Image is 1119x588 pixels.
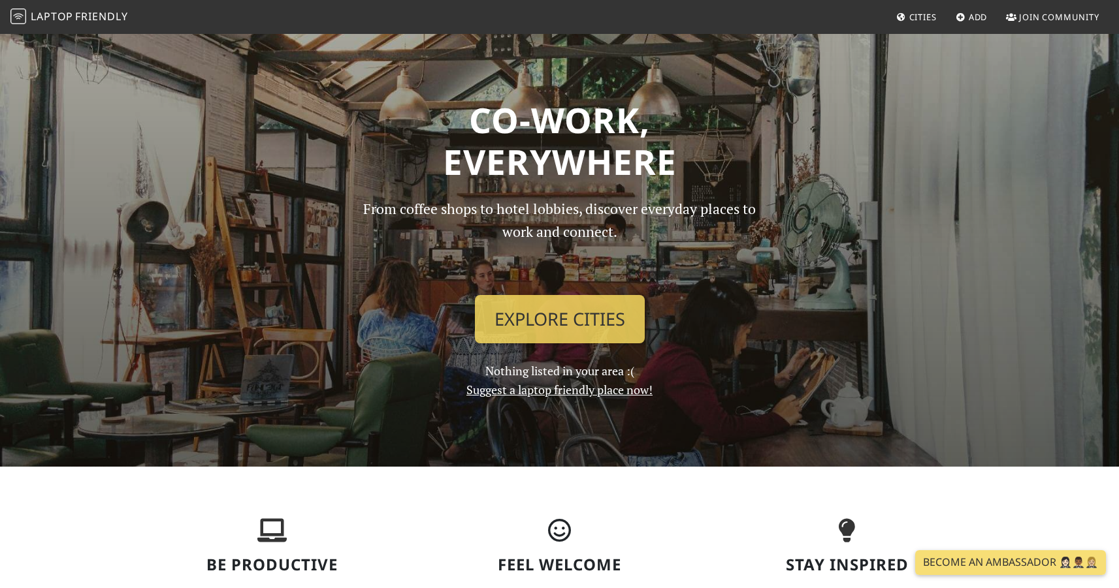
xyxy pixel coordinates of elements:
[475,295,645,343] a: Explore Cities
[950,5,993,29] a: Add
[1001,5,1105,29] a: Join Community
[344,198,775,399] div: Nothing listed in your area :(
[31,9,73,23] span: Laptop
[10,8,26,24] img: LaptopFriendly
[711,555,983,574] h3: Stay Inspired
[424,555,696,574] h3: Feel Welcome
[891,5,942,29] a: Cities
[915,550,1106,575] a: Become an Ambassador 🤵🏻‍♀️🤵🏾‍♂️🤵🏼‍♀️
[1019,11,1099,23] span: Join Community
[969,11,988,23] span: Add
[10,6,128,29] a: LaptopFriendly LaptopFriendly
[137,99,983,182] h1: Co-work, Everywhere
[352,198,768,285] p: From coffee shops to hotel lobbies, discover everyday places to work and connect.
[75,9,127,23] span: Friendly
[137,555,408,574] h3: Be Productive
[466,382,653,397] a: Suggest a laptop friendly place now!
[909,11,937,23] span: Cities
